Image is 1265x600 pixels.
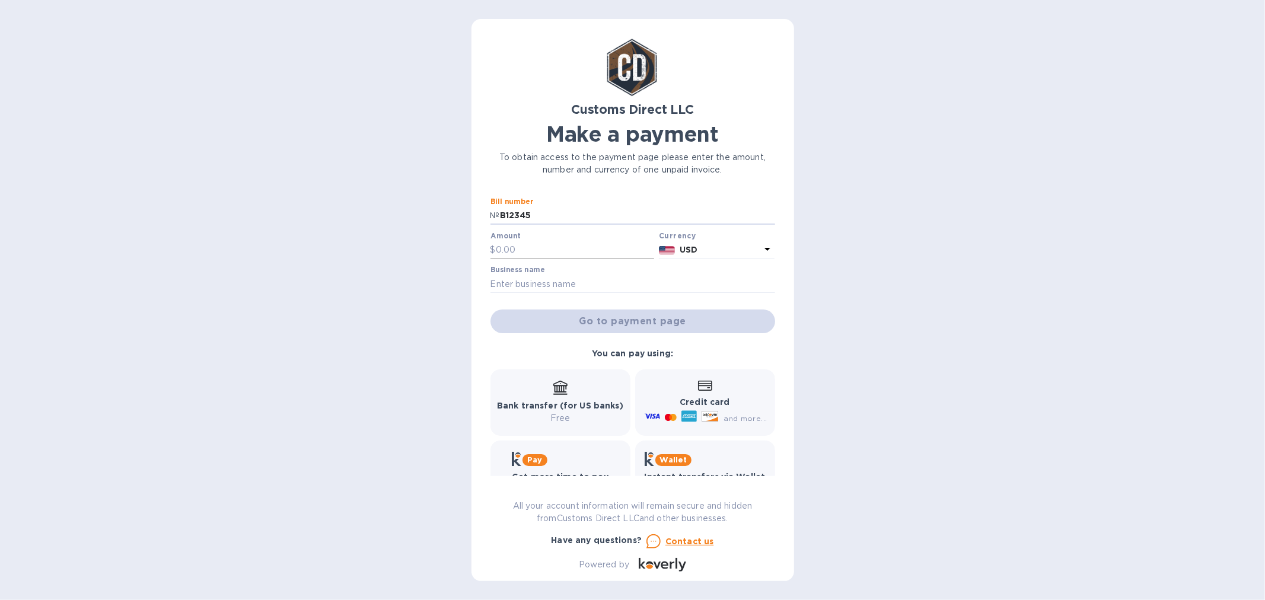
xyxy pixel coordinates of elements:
label: Bill number [490,199,533,206]
u: Contact us [665,537,714,546]
b: Customs Direct LLC [571,102,694,117]
b: You can pay using: [592,349,673,358]
img: USD [659,246,675,254]
p: $ [490,244,496,256]
b: USD [680,245,697,254]
b: Bank transfer (for US banks) [497,401,623,410]
b: Wallet [660,455,687,464]
input: Enter business name [490,275,775,293]
b: Have any questions? [552,535,642,545]
input: 0.00 [496,241,655,259]
b: Currency [659,231,696,240]
input: Enter bill number [500,207,775,225]
p: To obtain access to the payment page please enter the amount, number and currency of one unpaid i... [490,151,775,176]
p: All your account information will remain secure and hidden from Customs Direct LLC and other busi... [490,500,775,525]
p: № [490,209,500,222]
b: Credit card [680,397,729,407]
h1: Make a payment [490,122,775,146]
b: Instant transfers via Wallet [645,472,766,481]
b: Get more time to pay [512,472,608,481]
b: Pay [527,455,542,464]
p: Free [497,412,623,425]
span: and more... [724,414,767,423]
label: Amount [490,232,521,240]
label: Business name [490,267,545,274]
p: Powered by [579,558,629,571]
